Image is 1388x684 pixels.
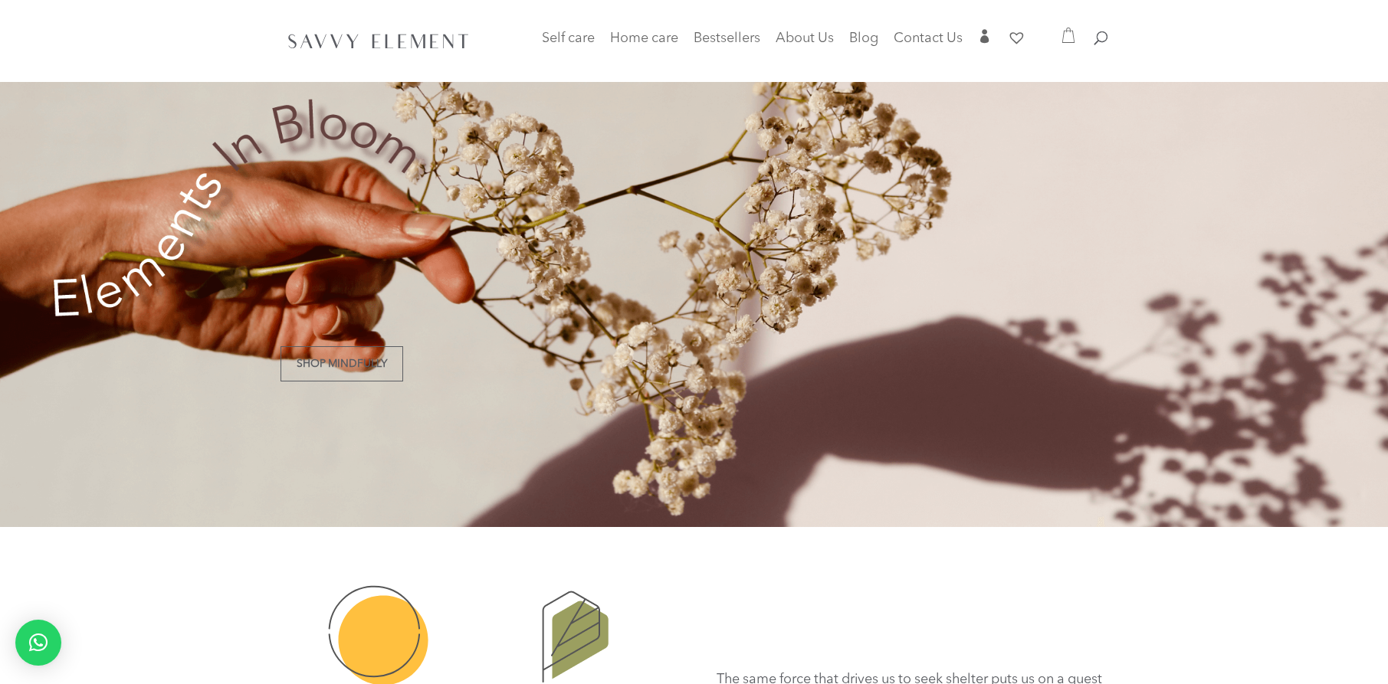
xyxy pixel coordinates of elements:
[894,31,963,45] span: Contact Us
[281,346,403,381] a: Shop Mindfully
[776,33,834,54] a: About Us
[610,33,678,64] a: Home care
[610,31,678,45] span: Home care
[894,33,963,54] a: Contact Us
[849,31,878,45] span: Blog
[776,31,834,45] span: About Us
[542,33,595,64] a: Self care
[849,33,878,54] a: Blog
[694,31,760,45] span: Bestsellers
[978,29,992,54] a: 
[694,33,760,54] a: Bestsellers
[542,31,595,45] span: Self care
[284,28,474,53] img: SavvyElement
[978,29,992,43] span: 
